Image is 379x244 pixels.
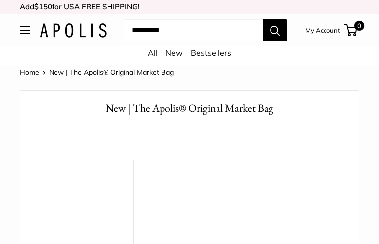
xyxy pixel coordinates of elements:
span: 0 [354,21,364,31]
h1: New | The Apolis® Original Market Bag [35,100,344,116]
a: My Account [305,24,340,36]
a: Bestsellers [191,48,231,58]
span: New | The Apolis® Original Market Bag [49,68,174,77]
button: Search [263,19,287,41]
button: Open menu [20,26,30,34]
span: $150 [34,2,52,11]
a: New [165,48,183,58]
a: Home [20,68,39,77]
nav: Breadcrumb [20,66,174,79]
img: Apolis [40,23,107,38]
a: All [148,48,158,58]
a: 0 [345,24,357,36]
input: Search... [124,19,263,41]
